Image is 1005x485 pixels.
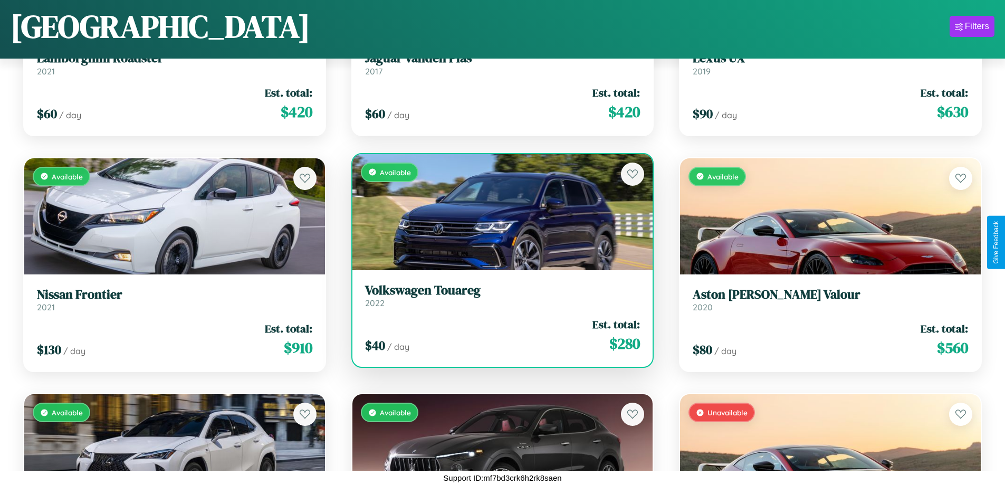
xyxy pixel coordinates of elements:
[37,66,55,77] span: 2021
[37,287,312,313] a: Nissan Frontier2021
[387,110,409,120] span: / day
[693,287,968,313] a: Aston [PERSON_NAME] Valour2020
[443,471,561,485] p: Support ID: mf7bd3crk6h2rk8saen
[965,21,989,32] div: Filters
[37,105,57,122] span: $ 60
[365,283,640,309] a: Volkswagen Touareg2022
[714,346,736,356] span: / day
[37,287,312,302] h3: Nissan Frontier
[37,51,312,66] h3: Lamborghini Roadster
[937,101,968,122] span: $ 630
[950,16,994,37] button: Filters
[693,105,713,122] span: $ 90
[365,51,640,66] h3: Jaguar Vanden Plas
[284,337,312,358] span: $ 910
[693,51,968,66] h3: Lexus UX
[921,321,968,336] span: Est. total:
[37,302,55,312] span: 2021
[592,85,640,100] span: Est. total:
[707,408,748,417] span: Unavailable
[11,5,310,48] h1: [GEOGRAPHIC_DATA]
[707,172,739,181] span: Available
[592,317,640,332] span: Est. total:
[693,341,712,358] span: $ 80
[265,85,312,100] span: Est. total:
[365,298,385,308] span: 2022
[693,287,968,302] h3: Aston [PERSON_NAME] Valour
[37,341,61,358] span: $ 130
[265,321,312,336] span: Est. total:
[52,172,83,181] span: Available
[63,346,85,356] span: / day
[387,341,409,352] span: / day
[281,101,312,122] span: $ 420
[365,51,640,77] a: Jaguar Vanden Plas2017
[365,337,385,354] span: $ 40
[380,408,411,417] span: Available
[715,110,737,120] span: / day
[693,51,968,77] a: Lexus UX2019
[992,221,1000,264] div: Give Feedback
[59,110,81,120] span: / day
[37,51,312,77] a: Lamborghini Roadster2021
[608,101,640,122] span: $ 420
[921,85,968,100] span: Est. total:
[693,302,713,312] span: 2020
[365,66,382,77] span: 2017
[365,105,385,122] span: $ 60
[52,408,83,417] span: Available
[693,66,711,77] span: 2019
[609,333,640,354] span: $ 280
[365,283,640,298] h3: Volkswagen Touareg
[937,337,968,358] span: $ 560
[380,168,411,177] span: Available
